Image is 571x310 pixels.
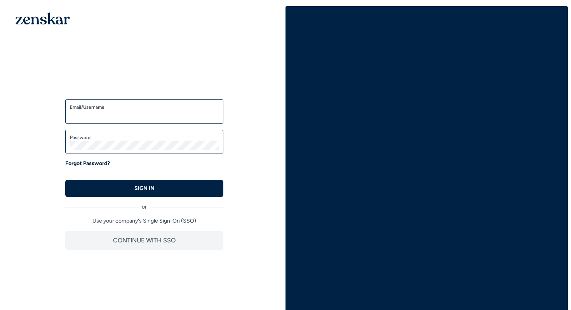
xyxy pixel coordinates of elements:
div: or [65,197,223,211]
img: 1OGAJ2xQqyY4LXKgY66KYq0eOWRCkrZdAb3gUhuVAqdWPZE9SRJmCz+oDMSn4zDLXe31Ii730ItAGKgCKgCCgCikA4Av8PJUP... [16,12,70,24]
p: SIGN IN [134,185,155,192]
button: CONTINUE WITH SSO [65,231,223,250]
button: SIGN IN [65,180,223,197]
label: Password [70,134,219,141]
p: Use your company's Single Sign-On (SSO) [65,217,223,225]
a: Forgot Password? [65,160,110,167]
label: Email/Username [70,104,219,110]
